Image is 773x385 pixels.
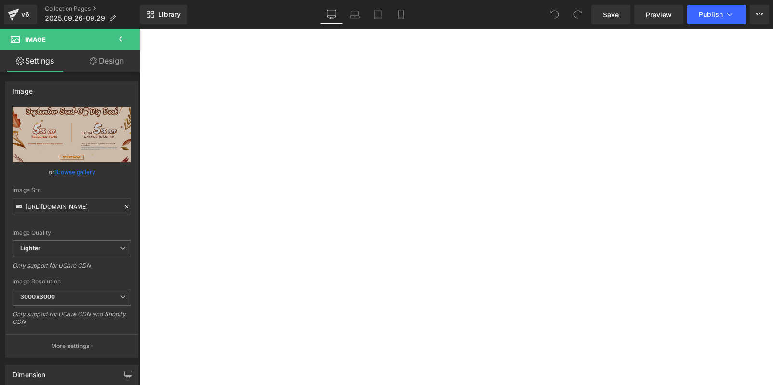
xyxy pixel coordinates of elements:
[140,5,187,24] a: New Library
[20,293,55,300] b: 3000x3000
[13,278,131,285] div: Image Resolution
[51,342,90,350] p: More settings
[366,5,389,24] a: Tablet
[634,5,683,24] a: Preview
[13,310,131,332] div: Only support for UCare CDN and Shopify CDN
[343,5,366,24] a: Laptop
[13,198,131,215] input: Link
[139,29,773,385] iframe: To enrich screen reader interactions, please activate Accessibility in Grammarly extension settings
[19,8,31,21] div: v6
[646,10,672,20] span: Preview
[603,10,619,20] span: Save
[20,244,40,252] b: Lighter
[4,5,37,24] a: v6
[13,262,131,276] div: Only support for UCare CDN
[13,187,131,193] div: Image Src
[158,10,181,19] span: Library
[687,5,746,24] button: Publish
[45,14,105,22] span: 2025.09.26-09.29
[389,5,413,24] a: Mobile
[13,167,131,177] div: or
[699,11,723,18] span: Publish
[13,365,46,379] div: Dimension
[568,5,587,24] button: Redo
[45,5,140,13] a: Collection Pages
[320,5,343,24] a: Desktop
[13,82,33,95] div: Image
[72,50,142,72] a: Design
[545,5,564,24] button: Undo
[25,36,46,43] span: Image
[750,5,769,24] button: More
[54,164,95,180] a: Browse gallery
[6,334,138,357] button: More settings
[13,230,131,236] div: Image Quality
